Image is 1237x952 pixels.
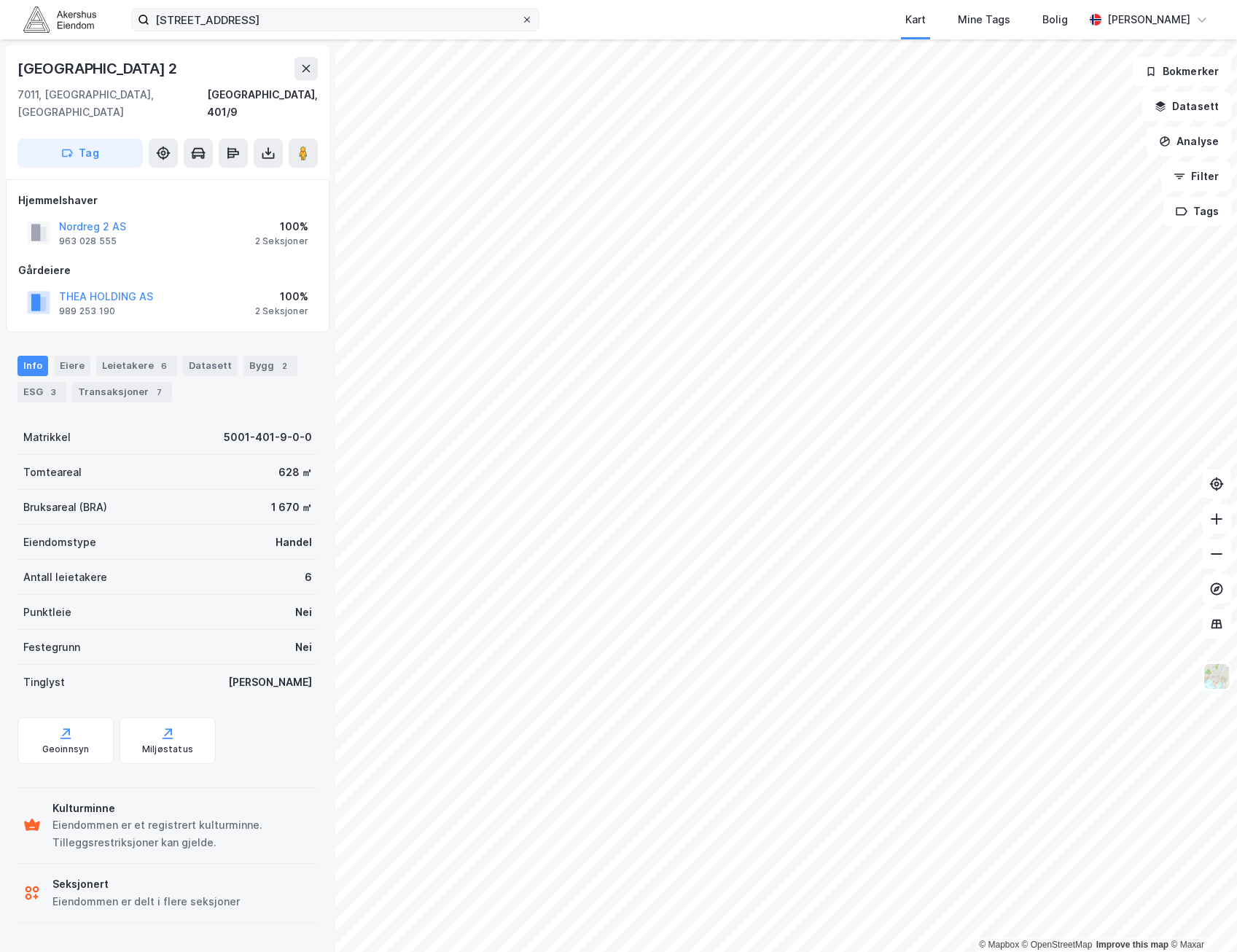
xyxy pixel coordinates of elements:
[255,218,308,235] div: 100%
[277,359,292,373] div: 2
[276,534,312,551] div: Handel
[905,11,926,28] div: Kart
[958,11,1010,28] div: Mine Tags
[1142,92,1231,121] button: Datasett
[152,385,166,399] div: 7
[183,356,238,376] div: Datasett
[1147,127,1231,156] button: Analyse
[1164,882,1237,952] iframe: Chat Widget
[243,356,297,376] div: Bygg
[23,464,82,481] div: Tomteareal
[979,940,1019,950] a: Mapbox
[23,499,107,516] div: Bruksareal (BRA)
[224,429,312,446] div: 5001-401-9-0-0
[1133,57,1231,86] button: Bokmerker
[1203,663,1230,690] img: Z
[23,534,96,551] div: Eiendomstype
[149,9,521,31] input: Søk på adresse, matrikkel, gårdeiere, leietakere eller personer
[17,356,48,376] div: Info
[52,816,312,851] div: Eiendommen er et registrert kulturminne. Tilleggsrestriksjoner kan gjelde.
[23,429,71,446] div: Matrikkel
[17,138,143,168] button: Tag
[18,192,317,209] div: Hjemmelshaver
[1096,940,1168,950] a: Improve this map
[255,305,308,317] div: 2 Seksjoner
[17,86,207,121] div: 7011, [GEOGRAPHIC_DATA], [GEOGRAPHIC_DATA]
[59,305,115,317] div: 989 253 190
[52,893,240,910] div: Eiendommen er delt i flere seksjoner
[1164,882,1237,952] div: Kontrollprogram for chat
[52,875,240,893] div: Seksjonert
[42,744,90,755] div: Geoinnsyn
[271,499,312,516] div: 1 670 ㎡
[1042,11,1068,28] div: Bolig
[295,604,312,621] div: Nei
[23,7,96,32] img: akershus-eiendom-logo.9091f326c980b4bce74ccdd9f866810c.svg
[278,464,312,481] div: 628 ㎡
[207,86,318,121] div: [GEOGRAPHIC_DATA], 401/9
[17,57,180,80] div: [GEOGRAPHIC_DATA] 2
[142,744,193,755] div: Miljøstatus
[23,639,80,656] div: Festegrunn
[1163,197,1231,226] button: Tags
[59,235,117,247] div: 963 028 555
[1022,940,1093,950] a: OpenStreetMap
[46,385,61,399] div: 3
[72,382,172,402] div: Transaksjoner
[295,639,312,656] div: Nei
[1107,11,1190,28] div: [PERSON_NAME]
[255,235,308,247] div: 2 Seksjoner
[17,382,66,402] div: ESG
[157,359,171,373] div: 6
[1161,162,1231,191] button: Filter
[255,288,308,305] div: 100%
[18,262,317,279] div: Gårdeiere
[228,674,312,691] div: [PERSON_NAME]
[23,674,65,691] div: Tinglyst
[23,569,107,586] div: Antall leietakere
[52,800,312,817] div: Kulturminne
[96,356,177,376] div: Leietakere
[23,604,71,621] div: Punktleie
[305,569,312,586] div: 6
[54,356,90,376] div: Eiere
